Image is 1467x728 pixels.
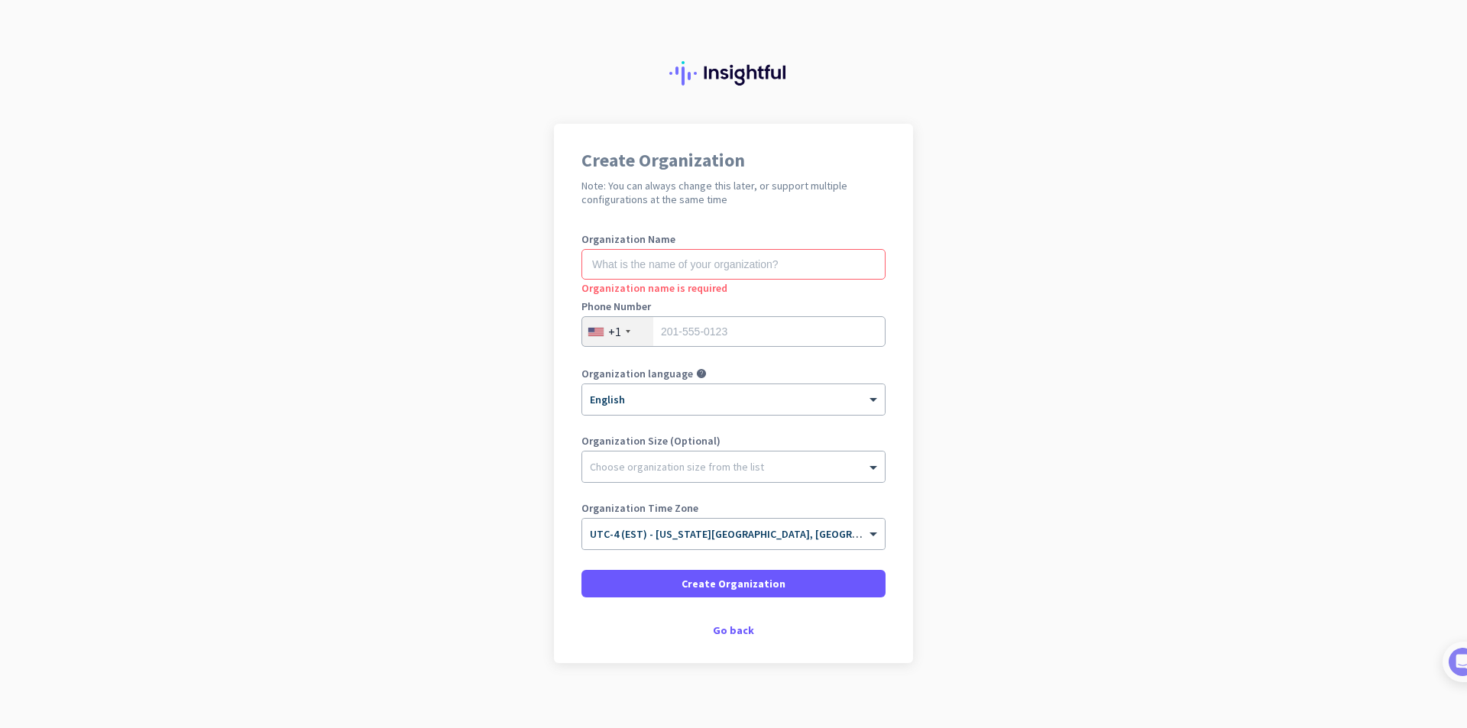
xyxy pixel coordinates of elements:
[581,316,886,347] input: 201-555-0123
[581,625,886,636] div: Go back
[581,503,886,513] label: Organization Time Zone
[669,61,798,86] img: Insightful
[581,234,886,244] label: Organization Name
[581,151,886,170] h1: Create Organization
[581,179,886,206] h2: Note: You can always change this later, or support multiple configurations at the same time
[608,324,621,339] div: +1
[581,570,886,597] button: Create Organization
[581,301,886,312] label: Phone Number
[581,435,886,446] label: Organization Size (Optional)
[682,576,785,591] span: Create Organization
[581,368,693,379] label: Organization language
[581,281,727,295] span: Organization name is required
[581,249,886,280] input: What is the name of your organization?
[696,368,707,379] i: help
